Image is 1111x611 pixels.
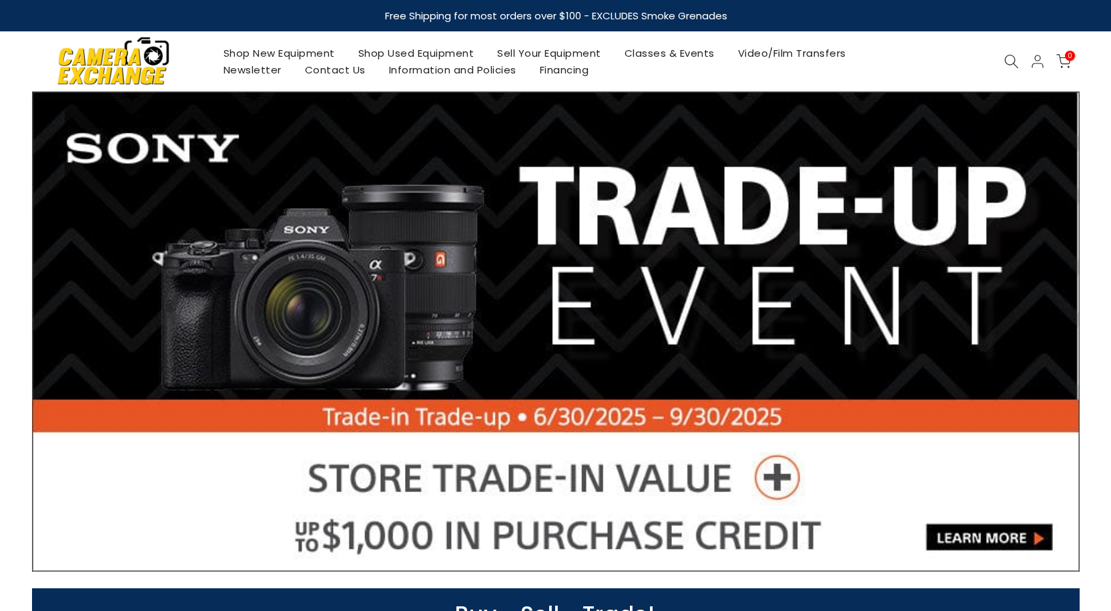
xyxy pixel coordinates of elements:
a: Newsletter [212,61,293,78]
li: Page dot 3 [545,550,552,557]
strong: Free Shipping for most orders over $100 - EXCLUDES Smoke Grenades [384,9,727,23]
li: Page dot 4 [559,550,567,557]
a: Sell Your Equipment [486,45,613,61]
li: Page dot 1 [517,550,524,557]
a: Information and Policies [377,61,528,78]
li: Page dot 5 [573,550,581,557]
a: Shop New Equipment [212,45,346,61]
a: Contact Us [293,61,377,78]
a: Classes & Events [613,45,726,61]
li: Page dot 2 [531,550,538,557]
a: Financing [528,61,601,78]
span: 0 [1065,51,1075,61]
a: Shop Used Equipment [346,45,486,61]
a: Video/Film Transfers [726,45,857,61]
li: Page dot 6 [587,550,595,557]
a: 0 [1056,54,1071,69]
